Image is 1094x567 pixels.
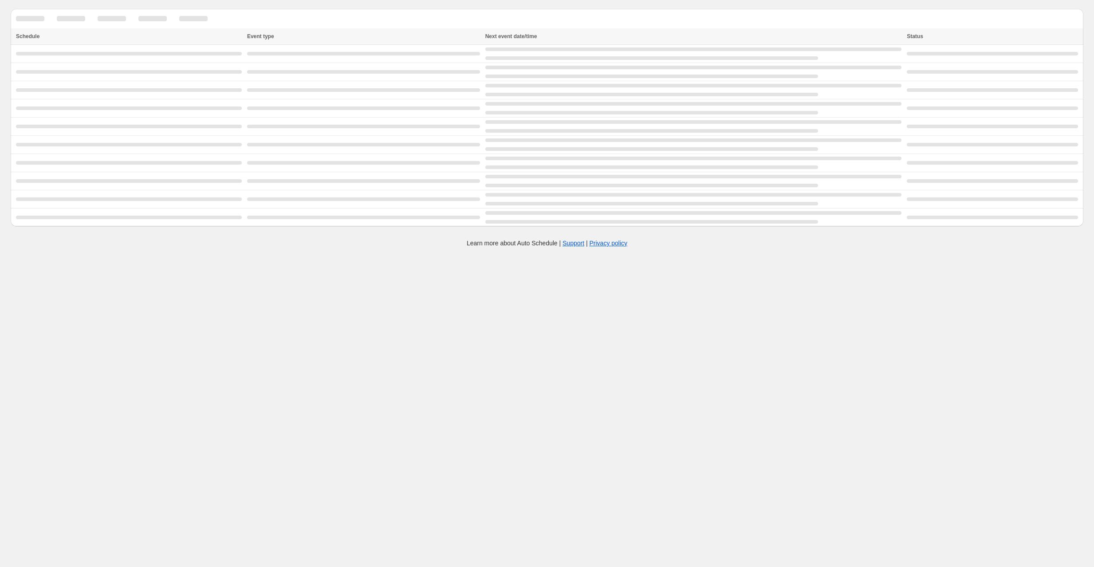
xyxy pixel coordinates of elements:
[907,33,923,39] span: Status
[563,240,584,247] a: Support
[247,33,274,39] span: Event type
[16,33,39,39] span: Schedule
[485,33,537,39] span: Next event date/time
[590,240,628,247] a: Privacy policy
[467,239,627,248] p: Learn more about Auto Schedule | |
